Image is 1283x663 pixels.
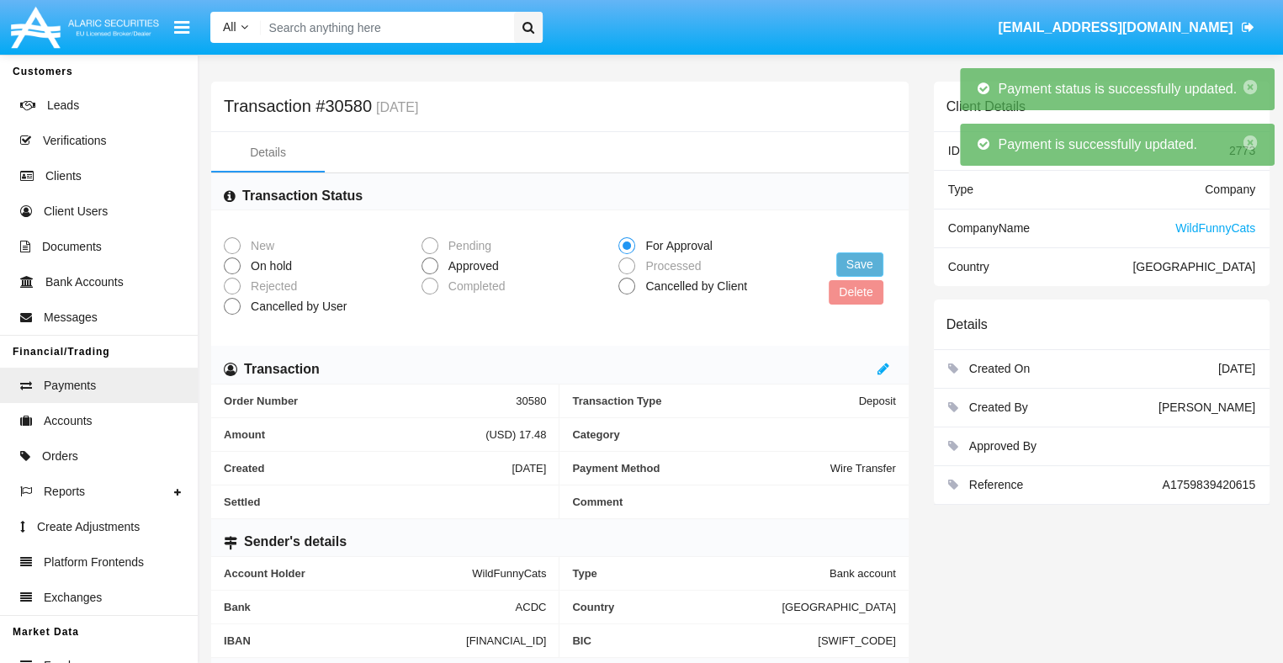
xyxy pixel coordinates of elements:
[859,395,896,407] span: Deposit
[830,462,896,475] span: Wire Transfer
[969,439,1036,453] span: Approved By
[44,412,93,430] span: Accounts
[241,237,278,255] span: New
[241,257,296,275] span: On hold
[372,101,418,114] small: [DATE]
[515,601,546,613] span: ACDC
[572,462,830,475] span: Payment Method
[42,448,78,465] span: Orders
[829,280,883,305] button: Delete
[635,237,716,255] span: For Approval
[241,298,351,316] span: Cancelled by User
[438,257,503,275] span: Approved
[572,395,858,407] span: Transaction Type
[969,362,1030,375] span: Created On
[8,3,162,52] img: Logo image
[572,428,895,441] span: Category
[37,518,140,536] span: Create Adjustments
[948,144,960,157] span: ID
[516,395,546,407] span: 30580
[224,428,485,441] span: Amount
[44,309,98,326] span: Messages
[1175,221,1255,235] span: WildFunnyCats
[998,20,1233,34] span: [EMAIL_ADDRESS][DOMAIN_NAME]
[224,395,516,407] span: Order Number
[946,316,988,332] h6: Details
[572,601,782,613] span: Country
[572,567,830,580] span: Type
[948,260,989,273] span: Country
[224,601,515,613] span: Bank
[244,533,347,551] h6: Sender's details
[438,278,510,295] span: Completed
[45,167,82,185] span: Clients
[635,257,705,275] span: Processed
[1162,478,1255,491] span: A1759839420615
[47,97,79,114] span: Leads
[44,554,144,571] span: Platform Frontends
[830,567,896,580] span: Bank account
[43,132,106,150] span: Verifications
[782,601,895,613] span: [GEOGRAPHIC_DATA]
[224,567,472,580] span: Account Holder
[998,82,1237,96] span: Payment status is successfully updated.
[472,567,546,580] span: WildFunnyCats
[466,634,546,647] span: [FINANCIAL_ID]
[635,278,751,295] span: Cancelled by Client
[210,19,261,36] a: All
[45,273,124,291] span: Bank Accounts
[990,4,1262,51] a: [EMAIL_ADDRESS][DOMAIN_NAME]
[1132,260,1255,273] span: [GEOGRAPHIC_DATA]
[261,12,508,43] input: Search
[836,252,883,277] button: Save
[224,462,512,475] span: Created
[818,634,895,647] span: [SWIFT_CODE]
[42,238,102,256] span: Documents
[1205,183,1255,196] span: Company
[44,589,102,607] span: Exchanges
[969,400,1028,414] span: Created By
[1158,400,1255,414] span: [PERSON_NAME]
[44,483,85,501] span: Reports
[241,278,301,295] span: Rejected
[948,183,973,196] span: Type
[242,187,363,205] h6: Transaction Status
[512,462,546,475] span: [DATE]
[969,478,1024,491] span: Reference
[224,99,418,114] h5: Transaction #30580
[485,428,546,441] span: (USD) 17.48
[948,221,1030,235] span: Company Name
[223,20,236,34] span: All
[572,496,895,508] span: Comment
[946,98,1026,114] h6: Client Details
[44,377,96,395] span: Payments
[44,203,108,220] span: Client Users
[1218,362,1255,375] span: [DATE]
[998,137,1197,151] span: Payment is successfully updated.
[244,360,320,379] h6: Transaction
[250,144,286,162] div: Details
[224,496,546,508] span: Settled
[438,237,496,255] span: Pending
[224,634,466,647] span: IBAN
[572,634,818,647] span: BIC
